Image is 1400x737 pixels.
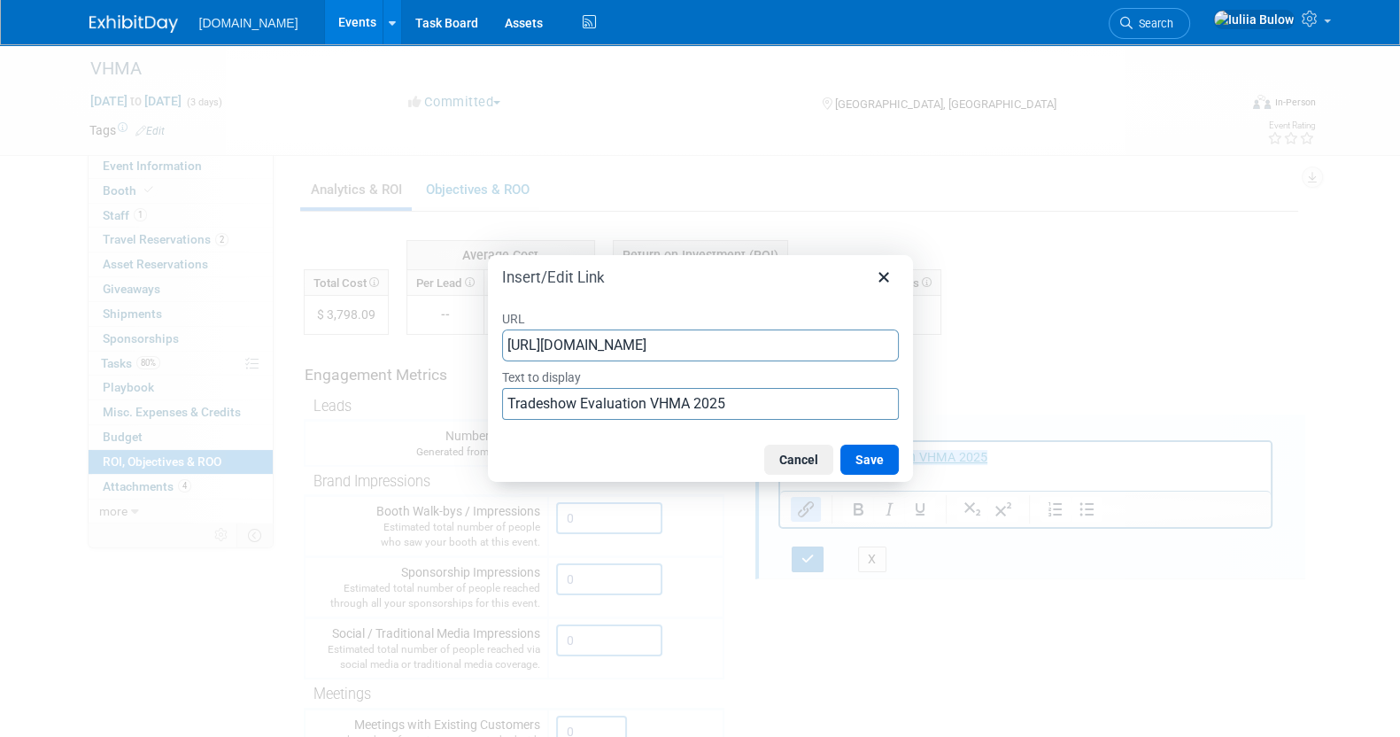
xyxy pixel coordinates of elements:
button: Cancel [764,445,833,475]
label: URL [502,306,899,330]
span: Search [1133,17,1173,30]
a: Search [1109,8,1190,39]
button: Close [869,262,899,292]
label: Text to display [502,365,899,388]
a: Tradeshow Evaluation VHMA 2025 [11,8,207,23]
img: ExhibitDay [89,15,178,33]
span: [DOMAIN_NAME] [199,16,298,30]
button: Save [840,445,899,475]
img: Iuliia Bulow [1213,10,1295,29]
body: Rich Text Area. Press ALT-0 for help. [10,7,483,25]
h1: Insert/Edit Link [502,268,605,287]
